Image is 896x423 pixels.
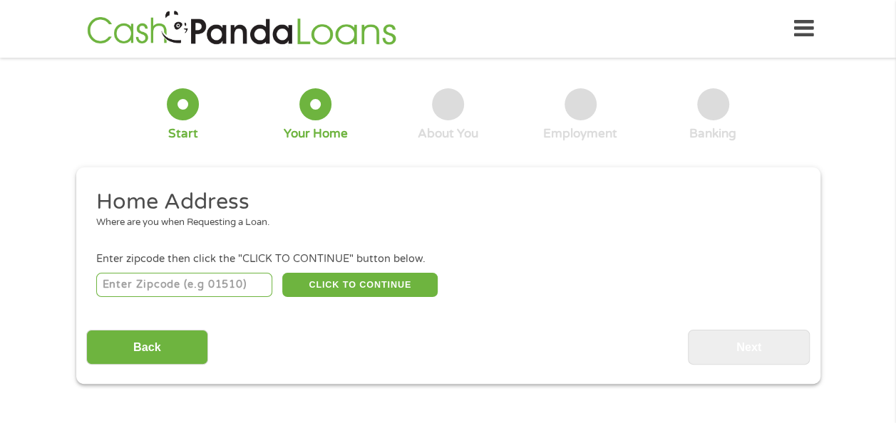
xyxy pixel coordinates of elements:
[688,330,810,365] input: Next
[83,9,401,49] img: GetLoanNow Logo
[96,273,272,297] input: Enter Zipcode (e.g 01510)
[689,126,736,142] div: Banking
[96,216,789,230] div: Where are you when Requesting a Loan.
[86,330,208,365] input: Back
[282,273,438,297] button: CLICK TO CONTINUE
[96,188,789,216] h2: Home Address
[284,126,348,142] div: Your Home
[168,126,198,142] div: Start
[96,251,799,267] div: Enter zipcode then click the "CLICK TO CONTINUE" button below.
[418,126,478,142] div: About You
[543,126,617,142] div: Employment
